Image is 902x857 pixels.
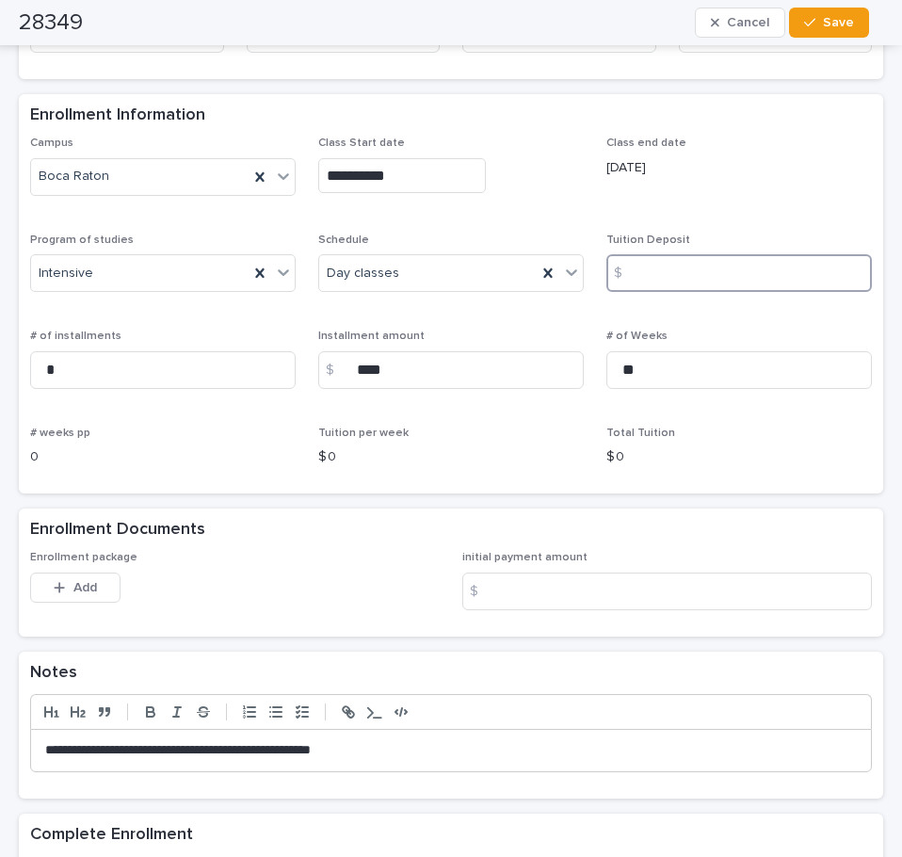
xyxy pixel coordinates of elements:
[30,137,73,149] span: Campus
[318,331,425,342] span: Installment amount
[789,8,869,38] button: Save
[327,264,399,283] span: Day classes
[318,447,584,467] p: $ 0
[606,234,690,246] span: Tuition Deposit
[318,351,356,389] div: $
[462,573,500,610] div: $
[606,137,686,149] span: Class end date
[30,552,137,563] span: Enrollment package
[30,105,205,126] h2: Enrollment Information
[462,552,588,563] span: initial payment amount
[606,331,668,342] span: # of Weeks
[19,9,83,37] h2: 28349
[30,520,205,541] h2: Enrollment Documents
[30,428,90,439] span: # weeks pp
[30,331,121,342] span: # of installments
[39,167,109,186] span: Boca Raton
[39,264,93,283] span: Intensive
[823,16,854,29] span: Save
[318,234,369,246] span: Schedule
[606,447,872,467] p: $ 0
[30,447,296,467] p: 0
[30,234,134,246] span: Program of studies
[695,8,785,38] button: Cancel
[30,573,121,603] button: Add
[606,158,872,178] p: [DATE]
[73,581,97,594] span: Add
[606,428,675,439] span: Total Tuition
[318,428,409,439] span: Tuition per week
[318,137,405,149] span: Class Start date
[30,825,193,846] h2: Complete Enrollment
[606,254,644,292] div: $
[30,663,77,684] h2: Notes
[727,16,769,29] span: Cancel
